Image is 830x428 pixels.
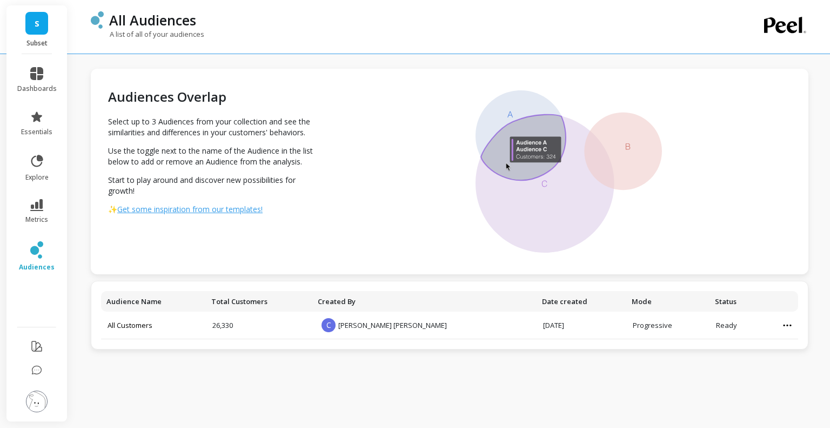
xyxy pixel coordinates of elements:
img: header icon [91,11,104,29]
img: svg+xml;base64,PHN2ZyB3aWR0aD0iMzMyIiBoZWlnaHQ9IjI4OCIgdmlld0JveD0iMCAwIDMzMiAyODgiIGZpbGw9Im5vbm... [476,90,662,253]
p: Select up to 3 Audiences from your collection and see the similarities and differences in your cu... [108,116,322,138]
td: Progressive [626,312,709,339]
a: All Customers [108,320,152,330]
th: Toggle SortBy [101,291,206,312]
div: Ready [716,320,757,330]
p: Subset [17,39,57,48]
a: ✨Get some inspiration from our templates! [108,204,322,215]
span: C [322,318,336,332]
p: Use the toggle next to the name of the Audience in the list below to add or remove an Audience fr... [108,146,322,167]
td: 26,330 [206,312,312,339]
h2: Audiences Overlap [108,88,322,106]
th: Toggle SortBy [206,291,312,312]
img: profile picture [26,391,48,412]
span: Get some inspiration from our templates! [117,204,263,214]
span: [PERSON_NAME] [PERSON_NAME] [338,320,447,330]
th: Toggle SortBy [709,291,764,312]
th: Toggle SortBy [537,291,626,312]
th: Toggle SortBy [626,291,709,312]
th: Toggle SortBy [312,291,537,312]
span: S [35,17,39,30]
span: audiences [19,263,55,272]
p: Start to play around and discover new possibilities for growth! [108,175,322,196]
p: A list of all of your audiences [91,29,204,39]
td: [DATE] [537,312,626,339]
span: metrics [25,215,48,224]
span: ✨ [108,204,117,214]
span: dashboards [17,84,57,93]
p: All Audiences [109,11,196,29]
span: explore [25,173,49,182]
span: essentials [21,128,52,136]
